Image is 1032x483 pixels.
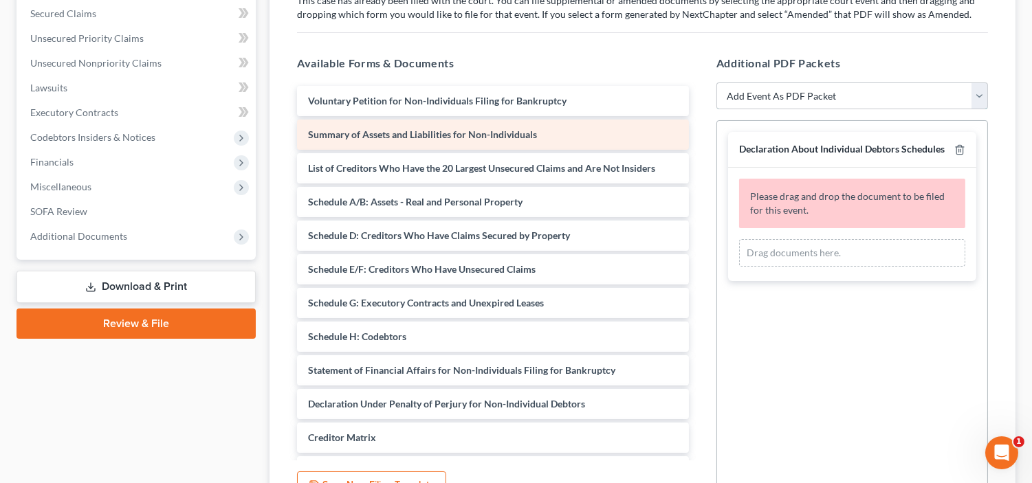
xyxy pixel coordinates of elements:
[308,229,570,241] span: Schedule D: Creditors Who Have Claims Secured by Property
[308,398,585,409] span: Declaration Under Penalty of Perjury for Non-Individual Debtors
[19,199,256,224] a: SOFA Review
[308,364,615,376] span: Statement of Financial Affairs for Non-Individuals Filing for Bankruptcy
[308,95,567,106] span: Voluntary Petition for Non-Individuals Filing for Bankruptcy
[1013,436,1024,447] span: 1
[17,271,256,303] a: Download & Print
[739,239,965,267] div: Drag documents here.
[308,431,376,443] span: Creditor Matrix
[308,162,655,174] span: List of Creditors Who Have the 20 Largest Unsecured Claims and Are Not Insiders
[17,308,256,339] a: Review & File
[19,26,256,51] a: Unsecured Priority Claims
[30,8,96,19] span: Secured Claims
[308,128,537,140] span: Summary of Assets and Liabilities for Non-Individuals
[30,205,87,217] span: SOFA Review
[750,190,945,216] span: Please drag and drop the document to be filed for this event.
[30,32,144,44] span: Unsecured Priority Claims
[308,263,536,275] span: Schedule E/F: Creditors Who Have Unsecured Claims
[30,57,162,69] span: Unsecured Nonpriority Claims
[19,51,256,76] a: Unsecured Nonpriority Claims
[19,100,256,125] a: Executory Contracts
[30,82,67,93] span: Lawsuits
[19,1,256,26] a: Secured Claims
[297,55,688,71] h5: Available Forms & Documents
[30,230,127,242] span: Additional Documents
[308,330,406,342] span: Schedule H: Codebtors
[308,297,544,308] span: Schedule G: Executory Contracts and Unexpired Leases
[30,131,155,143] span: Codebtors Insiders & Notices
[308,196,523,207] span: Schedule A/B: Assets - Real and Personal Property
[716,55,988,71] h5: Additional PDF Packets
[19,76,256,100] a: Lawsuits
[739,143,945,155] span: Declaration About Individual Debtors Schedules
[985,436,1018,469] iframe: Intercom live chat
[30,106,118,118] span: Executory Contracts
[30,181,91,192] span: Miscellaneous
[30,156,74,168] span: Financials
